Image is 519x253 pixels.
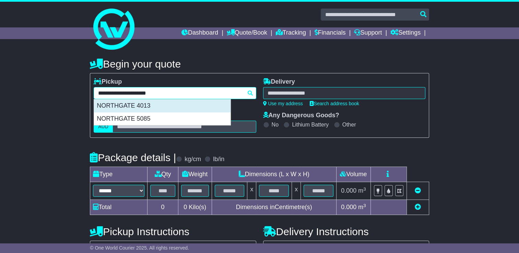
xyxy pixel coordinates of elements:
[315,27,346,39] a: Financials
[310,101,359,106] a: Search address book
[94,112,231,125] div: NORTHGATE 5085
[90,245,189,251] span: © One World Courier 2025. All rights reserved.
[148,167,178,182] td: Qty
[341,187,356,194] span: 0.000
[342,121,356,128] label: Other
[227,27,267,39] a: Quote/Book
[90,58,429,70] h4: Begin your quote
[94,99,231,112] div: NORTHGATE 4013
[90,200,148,215] td: Total
[390,27,421,39] a: Settings
[336,167,370,182] td: Volume
[148,200,178,215] td: 0
[90,167,148,182] td: Type
[341,204,356,210] span: 0.000
[263,101,303,106] a: Use my address
[94,121,113,133] label: AUD
[263,226,429,237] h4: Delivery Instructions
[184,204,187,210] span: 0
[272,121,279,128] label: No
[358,187,366,194] span: m
[276,27,306,39] a: Tracking
[358,204,366,210] span: m
[212,200,336,215] td: Dimensions in Centimetre(s)
[263,112,339,119] label: Any Dangerous Goods?
[181,27,218,39] a: Dashboard
[354,27,382,39] a: Support
[90,152,176,163] h4: Package details |
[213,156,224,163] label: lb/in
[292,121,329,128] label: Lithium Battery
[90,226,256,237] h4: Pickup Instructions
[178,200,212,215] td: Kilo(s)
[363,186,366,192] sup: 3
[178,167,212,182] td: Weight
[292,182,301,200] td: x
[185,156,201,163] label: kg/cm
[263,78,295,86] label: Delivery
[94,78,122,86] label: Pickup
[363,203,366,208] sup: 3
[212,167,336,182] td: Dimensions (L x W x H)
[247,182,256,200] td: x
[415,204,421,210] a: Add new item
[415,187,421,194] a: Remove this item
[94,87,256,99] typeahead: Please provide city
